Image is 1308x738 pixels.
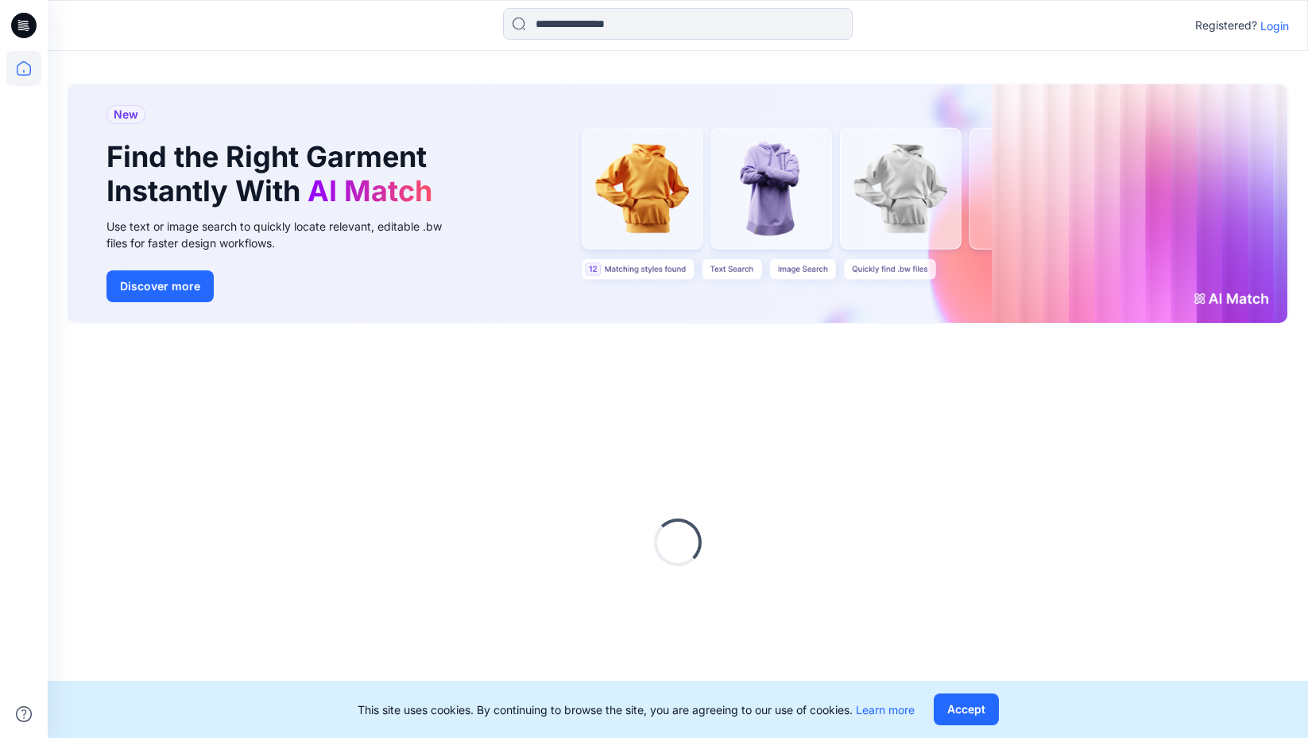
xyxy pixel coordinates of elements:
p: Login [1260,17,1289,34]
span: AI Match [308,173,432,208]
h1: Find the Right Garment Instantly With [106,140,440,208]
button: Accept [934,693,999,725]
p: This site uses cookies. By continuing to browse the site, you are agreeing to our use of cookies. [358,701,915,718]
p: Registered? [1195,16,1257,35]
button: Discover more [106,270,214,302]
a: Learn more [856,703,915,717]
span: New [114,105,138,124]
div: Use text or image search to quickly locate relevant, editable .bw files for faster design workflows. [106,218,464,251]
